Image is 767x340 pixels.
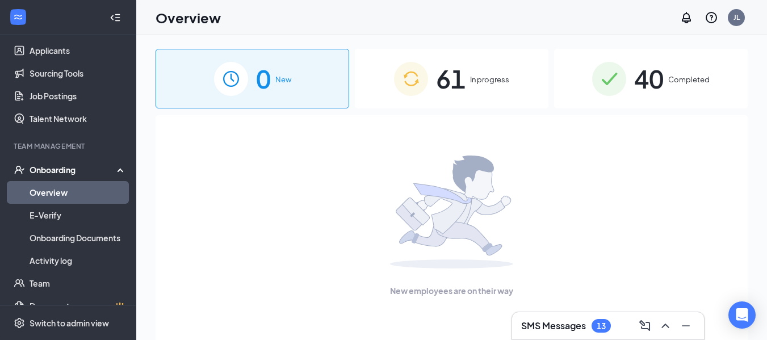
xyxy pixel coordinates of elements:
[30,295,127,317] a: DocumentsCrown
[275,74,291,85] span: New
[679,319,693,333] svg: Minimize
[30,62,127,85] a: Sourcing Tools
[390,284,513,297] span: New employees are on their way
[656,317,674,335] button: ChevronUp
[470,74,509,85] span: In progress
[30,107,127,130] a: Talent Network
[14,164,25,175] svg: UserCheck
[30,85,127,107] a: Job Postings
[668,74,710,85] span: Completed
[636,317,654,335] button: ComposeMessage
[12,11,24,23] svg: WorkstreamLogo
[30,204,127,226] a: E-Verify
[680,11,693,24] svg: Notifications
[30,164,117,175] div: Onboarding
[110,12,121,23] svg: Collapse
[677,317,695,335] button: Minimize
[256,59,271,98] span: 0
[30,272,127,295] a: Team
[597,321,606,331] div: 13
[14,317,25,329] svg: Settings
[30,226,127,249] a: Onboarding Documents
[634,59,664,98] span: 40
[705,11,718,24] svg: QuestionInfo
[14,141,124,151] div: Team Management
[30,249,127,272] a: Activity log
[728,301,756,329] div: Open Intercom Messenger
[30,181,127,204] a: Overview
[734,12,740,22] div: JL
[638,319,652,333] svg: ComposeMessage
[156,8,221,27] h1: Overview
[436,59,466,98] span: 61
[30,317,109,329] div: Switch to admin view
[659,319,672,333] svg: ChevronUp
[521,320,586,332] h3: SMS Messages
[30,39,127,62] a: Applicants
